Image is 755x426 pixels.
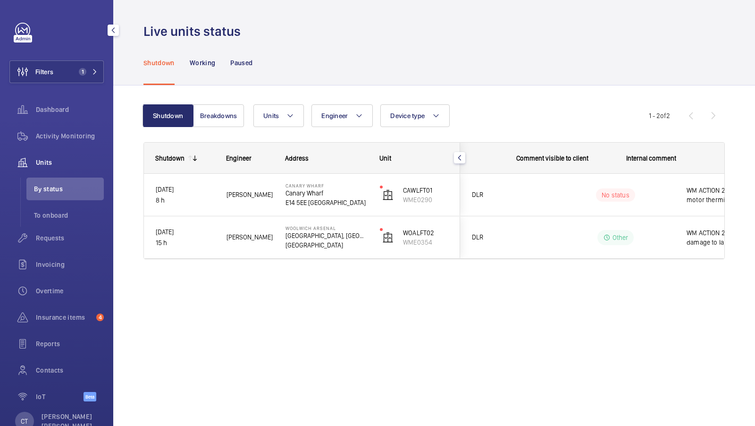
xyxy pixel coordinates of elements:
h1: Live units status [143,23,246,40]
p: [DATE] [156,184,214,195]
span: 1 - 2 2 [649,112,670,119]
span: To onboard [34,211,104,220]
p: Woolwich Arsenal [285,225,368,231]
span: Address [285,154,309,162]
div: Unit [379,154,449,162]
span: Beta [84,392,96,401]
button: Filters1 [9,60,104,83]
p: Canary Wharf [285,183,368,188]
span: Invoicing [36,260,104,269]
p: Canary Wharf [285,188,368,198]
span: DLR [472,232,545,243]
span: Internal comment [626,154,676,162]
button: Engineer [311,104,373,127]
span: Units [263,112,279,119]
p: [GEOGRAPHIC_DATA] [285,240,368,250]
p: No status [602,190,629,200]
span: [PERSON_NAME] [226,232,273,243]
span: Comment visible to client [516,154,588,162]
span: [PERSON_NAME] [226,189,273,200]
p: 15 h [156,238,214,248]
button: Shutdown [143,104,193,127]
button: Units [253,104,304,127]
button: Device type [380,104,450,127]
p: E14 5EE [GEOGRAPHIC_DATA] [285,198,368,207]
p: Paused [230,58,252,68]
p: CAWLFT01 [403,186,448,195]
span: Contacts [36,366,104,375]
span: 1 [79,68,86,76]
p: WOALFT02 [403,228,448,238]
span: Requests [36,233,104,243]
p: WME0354 [403,238,448,247]
span: IoT [36,392,84,401]
span: Reports [36,339,104,349]
span: Units [36,158,104,167]
img: elevator.svg [382,232,394,243]
span: Activity Monitoring [36,131,104,141]
p: Shutdown [143,58,175,68]
p: CT [21,417,28,426]
p: 8 h [156,195,214,206]
img: elevator.svg [382,189,394,201]
p: [DATE] [156,227,214,238]
p: Working [190,58,215,68]
span: Overtime [36,286,104,296]
span: Insurance items [36,313,92,322]
div: Shutdown [155,154,185,162]
span: Engineer [321,112,348,119]
span: Dashboard [36,105,104,114]
p: WME0290 [403,195,448,204]
span: Device type [390,112,425,119]
span: By status [34,184,104,194]
p: [GEOGRAPHIC_DATA], [GEOGRAPHIC_DATA] [285,231,368,240]
span: Filters [35,67,53,77]
span: DLR [472,189,545,200]
button: Breakdowns [193,104,244,127]
span: 4 [96,314,104,321]
span: of [660,112,666,119]
span: Engineer [226,154,252,162]
p: Other [612,233,629,242]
